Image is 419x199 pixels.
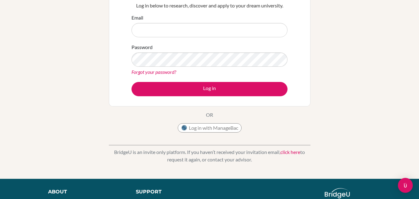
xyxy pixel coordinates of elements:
a: click here [280,149,300,155]
p: OR [206,111,213,119]
label: Password [131,43,153,51]
label: Email [131,14,143,21]
p: Log in below to research, discover and apply to your dream university. [131,2,288,9]
button: Log in with ManageBac [178,123,242,133]
div: Support [136,188,203,196]
a: Forgot your password? [131,69,176,75]
button: Log in [131,82,288,96]
p: BridgeU is an invite only platform. If you haven’t received your invitation email, to request it ... [109,148,310,163]
div: About [48,188,122,196]
img: logo_white@2x-f4f0deed5e89b7ecb1c2cc34c3e3d731f90f0f143d5ea2071677605dd97b5244.png [325,188,350,198]
div: Open Intercom Messenger [398,178,413,193]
